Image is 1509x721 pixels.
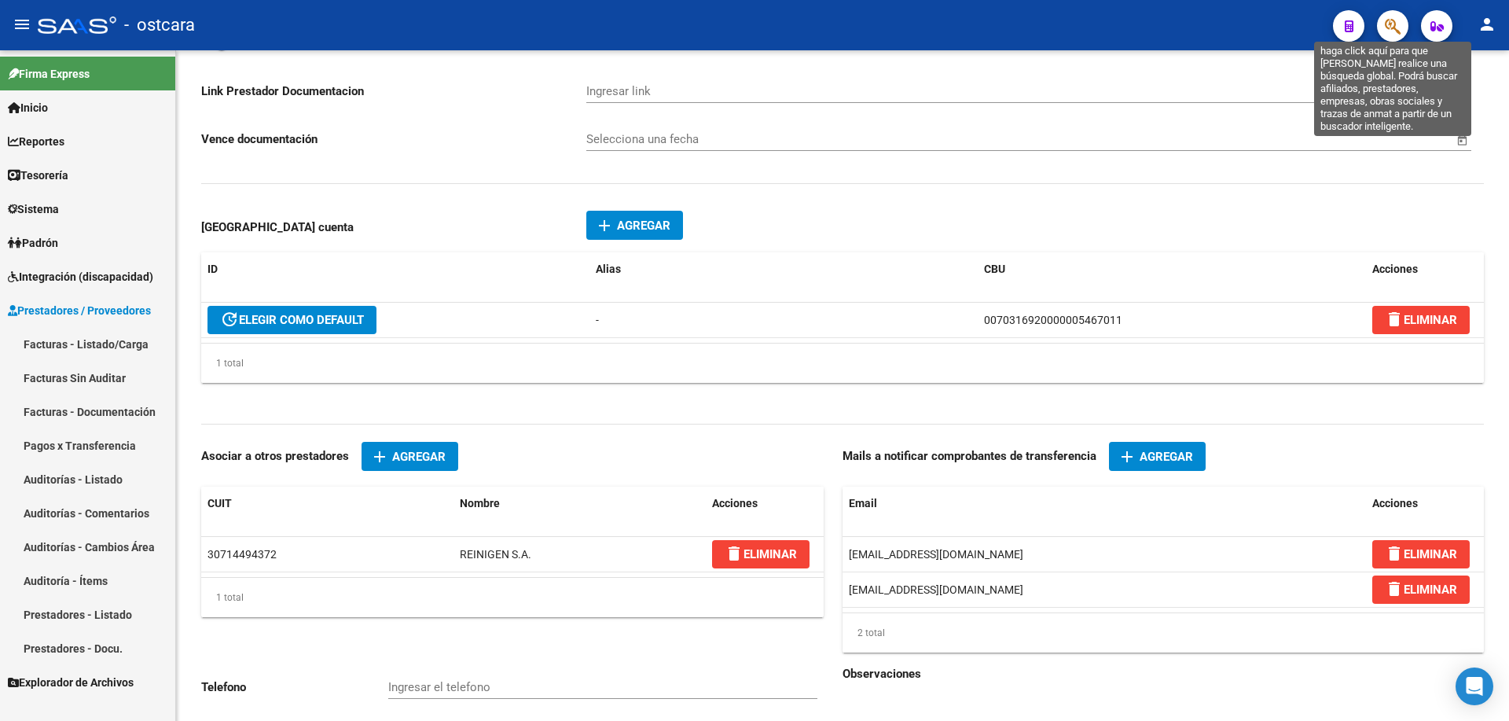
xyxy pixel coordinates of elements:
[1372,497,1418,509] span: Acciones
[706,487,824,521] datatable-header-cell: Acciones
[712,540,810,568] button: ELIMINAR
[8,133,64,150] span: Reportes
[201,487,453,521] datatable-header-cell: CUIT
[460,548,531,561] span: REINIGEN S.A.
[8,200,59,218] span: Sistema
[1456,668,1493,705] div: Open Intercom Messenger
[596,314,599,326] span: -
[201,219,586,236] p: [GEOGRAPHIC_DATA] cuenta
[978,252,1366,286] datatable-header-cell: CBU
[617,219,670,233] span: Agregar
[201,83,586,100] p: Link Prestador Documentacion
[712,497,758,509] span: Acciones
[201,447,349,465] p: Asociar a otros prestadores
[843,447,1096,465] p: Mails a notificar comprobantes de transferencia
[1385,579,1404,598] mat-icon: delete
[207,263,218,275] span: ID
[8,99,48,116] span: Inicio
[201,679,388,696] p: Telefono
[1372,540,1470,568] button: ELIMINAR
[1385,583,1457,597] span: ELIMINAR
[8,674,134,691] span: Explorador de Archivos
[843,665,1484,682] h3: Observaciones
[207,548,277,561] span: 30714494372
[1372,576,1470,604] button: ELIMINAR
[460,497,500,509] span: Nombre
[596,263,621,275] span: Alias
[595,216,614,235] mat-icon: add
[362,442,458,471] button: Agregar
[207,497,232,509] span: CUIT
[124,8,195,42] span: - ostcara
[8,234,58,252] span: Padrón
[725,544,743,563] mat-icon: delete
[13,15,31,34] mat-icon: menu
[8,268,153,285] span: Integración (discapacidad)
[1385,313,1457,327] span: ELIMINAR
[8,65,90,83] span: Firma Express
[1366,487,1484,521] datatable-header-cell: Acciones
[207,306,376,334] button: ELEGIR COMO DEFAULT
[1478,15,1496,34] mat-icon: person
[220,310,239,329] mat-icon: update
[984,263,1005,275] span: CBU
[1140,450,1193,464] span: Agregar
[453,487,706,521] datatable-header-cell: Nombre
[220,313,364,327] span: ELEGIR COMO DEFAULT
[392,450,446,464] span: Agregar
[201,344,1484,383] div: 1 total
[725,547,797,561] span: ELIMINAR
[984,314,1122,326] span: 0070316920000005467011
[586,211,683,240] button: Agregar
[1385,310,1404,329] mat-icon: delete
[1372,263,1418,275] span: Acciones
[8,302,151,319] span: Prestadores / Proveedores
[201,252,589,286] datatable-header-cell: ID
[1385,547,1457,561] span: ELIMINAR
[1118,447,1136,466] mat-icon: add
[1385,544,1404,563] mat-icon: delete
[8,167,68,184] span: Tesorería
[849,583,1023,596] span: [EMAIL_ADDRESS][DOMAIN_NAME]
[849,497,877,509] span: Email
[589,252,978,286] datatable-header-cell: Alias
[849,548,1023,561] span: [EMAIL_ADDRESS][DOMAIN_NAME]
[843,613,1484,653] div: 2 total
[201,578,824,617] div: 1 total
[843,487,1366,521] datatable-header-cell: Email
[370,447,389,466] mat-icon: add
[1372,306,1470,334] button: ELIMINAR
[1109,442,1206,471] button: Agregar
[201,131,586,148] p: Vence documentación
[1453,131,1471,149] button: Open calendar
[1366,252,1484,286] datatable-header-cell: Acciones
